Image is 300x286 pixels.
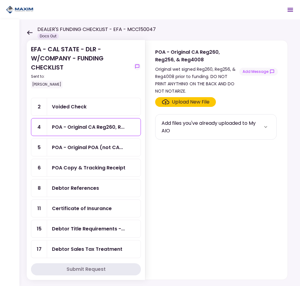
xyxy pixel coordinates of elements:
a: 4POA - Original CA Reg260, Reg256, & Reg4008 [31,118,141,136]
a: 8Debtor References [31,179,141,197]
div: Add files you've already uploaded to My AIO [162,119,261,134]
a: 6POA Copy & Tracking Receipt [31,159,141,177]
div: Debtor Sales Tax Treatment [52,245,122,253]
div: 2 [31,98,47,115]
div: Upload New File [172,98,210,106]
span: Click here to upload the required document [155,97,216,107]
div: POA Copy & Tracking Receipt [52,164,125,172]
img: Partner icon [6,5,33,14]
button: more [261,122,270,131]
div: POA - Original CA Reg260, Reg256, & Reg4008Original wet signed Reg260, Reg256, & Reg4008 prior to... [145,40,288,280]
div: Sent to: [31,74,131,79]
div: Submit Request [66,266,106,273]
div: EFA - CAL STATE - DLR - W/COMPANY - FUNDING CHECKLIST [31,45,131,88]
div: POA - Original CA Reg260, Reg256, & Reg4008 [155,48,239,63]
div: 5 [31,139,47,156]
h1: DEALER'S FUNDING CHECKLIST - EFA - MCC150047 [37,26,156,33]
a: 11Certificate of Insurance [31,199,141,217]
button: show-messages [239,68,278,76]
button: show-messages [134,63,141,70]
div: Voided Check [52,103,87,111]
div: Debtor Title Requirements - Proof of IRP or Exemption [52,225,125,233]
div: 4 [31,118,47,136]
div: POA - Original CA Reg260, Reg256, & Reg4008 [52,123,124,131]
div: POA - Original POA (not CA or GA) [52,144,123,151]
a: 17Debtor Sales Tax Treatment [31,240,141,258]
div: Docs Out [37,33,59,39]
div: [PERSON_NAME] [31,80,63,88]
div: 8 [31,179,47,197]
div: Certificate of Insurance [52,205,112,212]
div: 6 [31,159,47,176]
a: 15Debtor Title Requirements - Proof of IRP or Exemption [31,220,141,238]
div: Debtor References [52,184,99,192]
a: 2Voided Check [31,98,141,116]
div: 11 [31,200,47,217]
a: 5POA - Original POA (not CA or GA) [31,138,141,156]
div: Original wet signed Reg260, Reg256, & Reg4008 prior to funding. DO NOT PRINT ANYTHING ON THE BACK... [155,66,239,95]
button: Open menu [283,2,298,17]
div: 15 [31,220,47,237]
div: 17 [31,240,47,258]
button: Submit Request [31,263,141,275]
